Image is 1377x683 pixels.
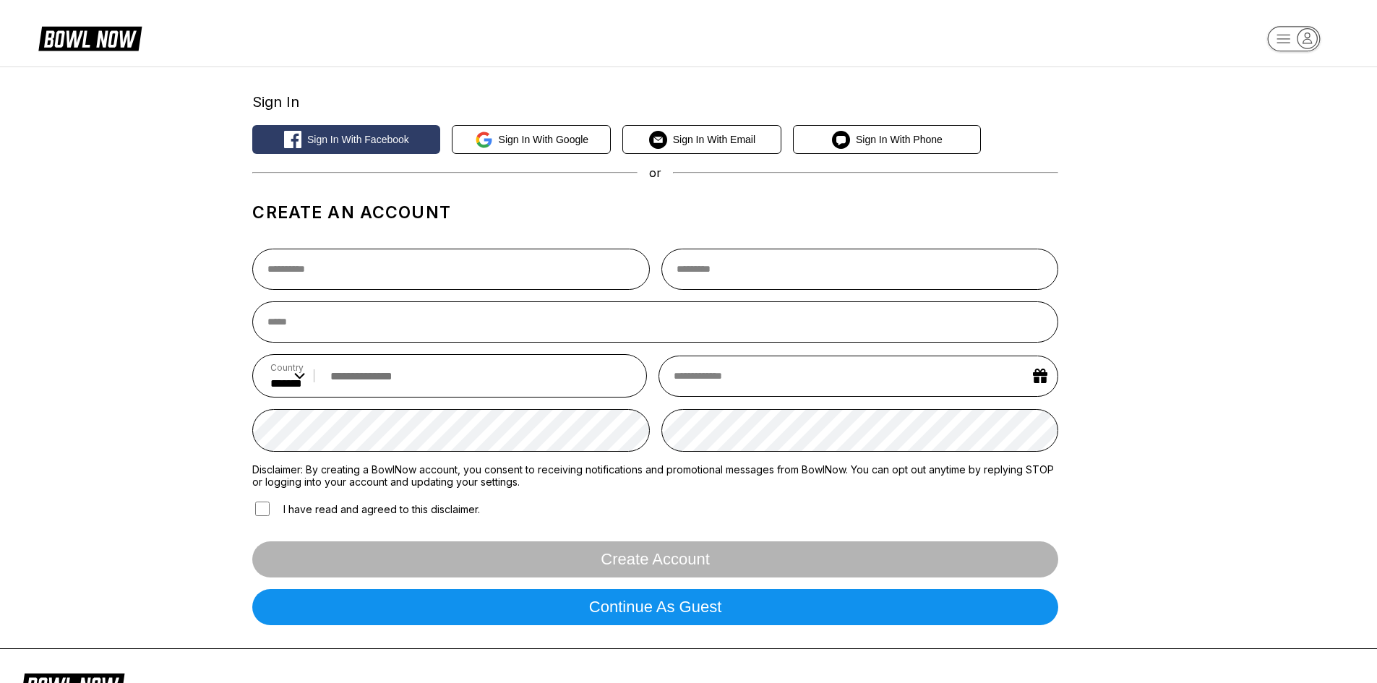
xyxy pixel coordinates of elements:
[270,362,305,373] label: Country
[252,202,1058,223] h1: Create an account
[252,589,1058,625] button: Continue as guest
[252,93,1058,111] div: Sign In
[452,125,611,154] button: Sign in with Google
[252,125,440,154] button: Sign in with Facebook
[499,134,589,145] span: Sign in with Google
[673,134,755,145] span: Sign in with Email
[856,134,943,145] span: Sign in with Phone
[793,125,981,154] button: Sign in with Phone
[252,166,1058,180] div: or
[307,134,409,145] span: Sign in with Facebook
[622,125,781,154] button: Sign in with Email
[252,463,1058,488] label: Disclaimer: By creating a BowlNow account, you consent to receiving notifications and promotional...
[252,499,480,518] label: I have read and agreed to this disclaimer.
[255,502,270,516] input: I have read and agreed to this disclaimer.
